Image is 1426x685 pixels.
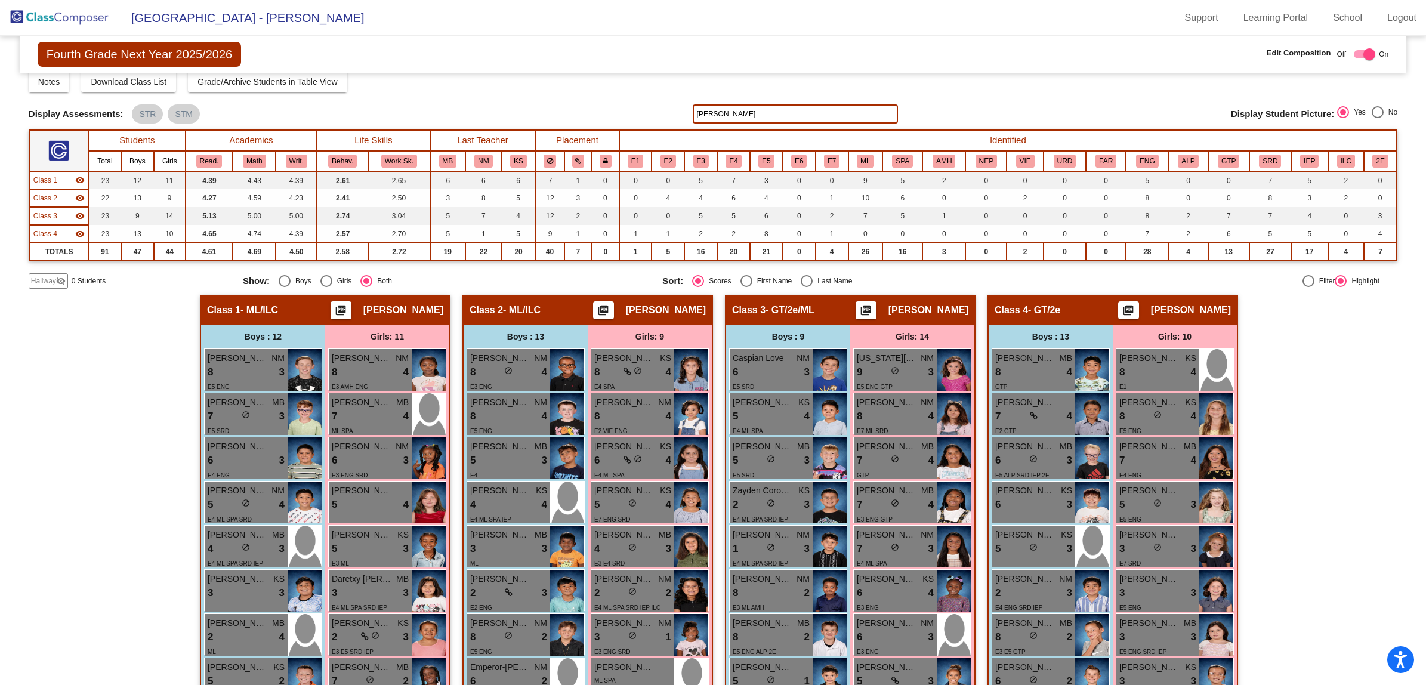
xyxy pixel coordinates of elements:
button: ALP [1178,155,1198,168]
td: 16 [684,243,717,261]
td: 4.39 [276,225,317,243]
td: 5 [684,207,717,225]
span: Grade/Archive Students in Table View [197,77,338,87]
mat-icon: visibility [75,229,85,239]
th: Kylie Smith [502,151,536,171]
button: SRD [1259,155,1281,168]
td: 11 [154,171,186,189]
td: 1 [816,225,848,243]
button: Download Class List [81,71,176,92]
td: 9 [154,189,186,207]
td: 0 [592,207,619,225]
td: 1 [652,225,684,243]
td: Elisa Johnson - ML/ILC [29,171,89,189]
th: Home Language - Vietnamese [1007,151,1044,171]
td: 13 [121,225,154,243]
span: On [1379,49,1388,60]
td: 0 [783,243,816,261]
button: SPA [892,155,913,168]
td: Chris Sisto - GT/2e/ML [29,207,89,225]
button: E1 [628,155,643,168]
th: Home Language - Spanish [882,151,922,171]
span: Class 2 [33,193,57,203]
td: 0 [1208,171,1249,189]
td: 0 [1044,225,1086,243]
td: 40 [535,243,564,261]
td: 7 [1364,243,1397,261]
td: 27 [1249,243,1291,261]
td: 1 [619,243,652,261]
td: 4.43 [233,171,276,189]
button: ML [857,155,873,168]
td: 19 [430,243,466,261]
td: 5 [652,243,684,261]
td: 6 [750,207,783,225]
td: 5 [1126,171,1168,189]
span: Sort: [662,276,683,286]
td: 44 [154,243,186,261]
span: 0 Students [72,276,106,286]
td: 0 [619,171,652,189]
span: Off [1337,49,1346,60]
th: Keep away students [535,151,564,171]
td: 0 [592,225,619,243]
button: E7 [824,155,839,168]
td: 4.74 [233,225,276,243]
td: 0 [816,171,848,189]
mat-icon: visibility [75,211,85,221]
td: 20 [717,243,750,261]
td: 9 [535,225,564,243]
td: 0 [1086,225,1126,243]
td: 2.70 [368,225,430,243]
td: 23 [89,171,121,189]
th: Multi-Racial [816,151,848,171]
td: 0 [965,189,1007,207]
div: Girls [332,276,352,286]
td: 28 [1126,243,1168,261]
td: 14 [154,207,186,225]
td: 4 [1328,243,1365,261]
td: 1 [564,171,592,189]
td: 3 [922,243,965,261]
td: 7 [1249,171,1291,189]
button: E5 [758,155,774,168]
td: 3 [1291,189,1328,207]
mat-radio-group: Select an option [662,275,1073,287]
td: 0 [1044,207,1086,225]
td: 12 [535,189,564,207]
td: 8 [1126,207,1168,225]
div: Yes [1349,107,1366,118]
th: White [750,151,783,171]
td: 0 [1086,207,1126,225]
td: 12 [121,171,154,189]
a: Support [1175,8,1228,27]
td: 0 [1086,189,1126,207]
button: GTP [1218,155,1239,168]
td: 0 [965,171,1007,189]
button: Read. [196,155,223,168]
td: 0 [783,207,816,225]
button: Print Students Details [593,301,614,319]
td: 4.69 [233,243,276,261]
div: Both [372,276,392,286]
td: 0 [1086,243,1126,261]
th: Native Hawaiian or Other Pacific Islander [783,151,816,171]
td: 17 [1291,243,1328,261]
td: 0 [619,207,652,225]
td: 4 [816,243,848,261]
mat-icon: picture_as_pdf [596,304,610,321]
div: Scores [704,276,731,286]
td: 22 [89,189,121,207]
th: American Indian or Alaska Native [619,151,652,171]
div: Last Name [813,276,852,286]
button: E6 [791,155,807,168]
th: Gifted and Talented Pool [1208,151,1249,171]
td: 0 [652,171,684,189]
td: 2 [717,225,750,243]
td: 5.13 [186,207,233,225]
button: Work Sk. [381,155,417,168]
td: 0 [592,171,619,189]
td: 4 [652,189,684,207]
td: 7 [717,171,750,189]
td: 5 [1249,225,1291,243]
